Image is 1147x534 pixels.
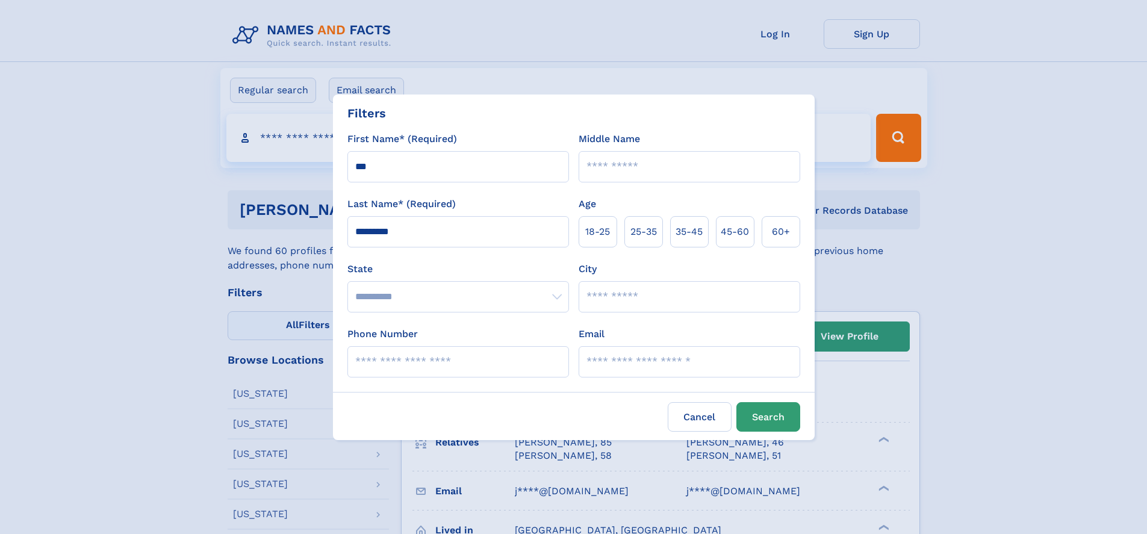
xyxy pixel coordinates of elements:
span: 35‑45 [676,225,703,239]
span: 60+ [772,225,790,239]
span: 18‑25 [585,225,610,239]
button: Search [736,402,800,432]
label: First Name* (Required) [347,132,457,146]
label: State [347,262,569,276]
label: Middle Name [579,132,640,146]
label: Cancel [668,402,732,432]
span: 25‑35 [630,225,657,239]
label: Email [579,327,605,341]
label: Age [579,197,596,211]
label: Phone Number [347,327,418,341]
label: City [579,262,597,276]
div: Filters [347,104,386,122]
label: Last Name* (Required) [347,197,456,211]
span: 45‑60 [721,225,749,239]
